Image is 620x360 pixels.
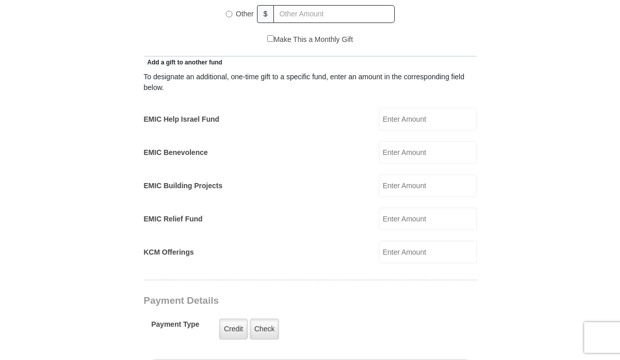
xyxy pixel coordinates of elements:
input: Enter Amount [379,241,477,263]
input: Make This a Monthly Gift [267,35,274,42]
h3: Payment Details [144,295,405,307]
input: Other Amount [273,5,394,23]
span: $ [257,5,274,23]
label: Check [250,319,280,340]
label: EMIC Benevolence [144,147,208,158]
span: Other [236,10,254,18]
label: EMIC Help Israel Fund [144,114,220,125]
label: EMIC Building Projects [144,181,223,191]
span: Add a gift to another fund [144,59,223,66]
div: To designate an additional, one-time gift to a specific fund, enter an amount in the correspondin... [144,72,477,93]
h5: Payment Type [152,320,200,334]
label: Credit [219,319,247,340]
input: Enter Amount [379,108,477,130]
input: Enter Amount [379,208,477,230]
label: KCM Offerings [144,247,194,258]
input: Enter Amount [379,174,477,197]
label: Make This a Monthly Gift [267,34,353,45]
label: EMIC Relief Fund [144,214,203,224]
input: Enter Amount [379,141,477,164]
